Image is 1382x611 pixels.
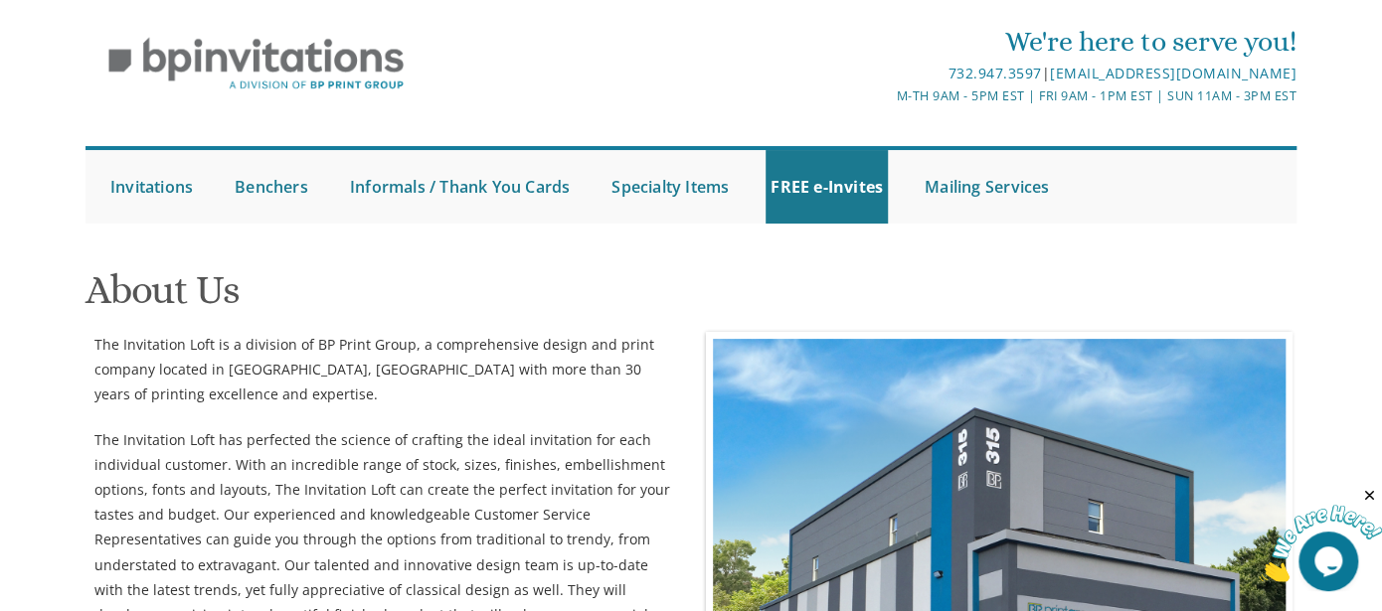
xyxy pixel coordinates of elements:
[1050,64,1296,82] a: [EMAIL_ADDRESS][DOMAIN_NAME]
[86,268,1296,327] h1: About Us
[766,150,888,224] a: FREE e-Invites
[606,150,734,224] a: Specialty Items
[490,85,1296,106] div: M-Th 9am - 5pm EST | Fri 9am - 1pm EST | Sun 11am - 3pm EST
[86,23,427,105] img: BP Invitation Loft
[105,150,198,224] a: Invitations
[230,150,313,224] a: Benchers
[949,64,1042,82] a: 732.947.3597
[94,332,676,407] p: The Invitation Loft is a division of BP Print Group, a comprehensive design and print company loc...
[490,22,1296,62] div: We're here to serve you!
[490,62,1296,85] div: |
[345,150,575,224] a: Informals / Thank You Cards
[1259,487,1382,581] iframe: chat widget
[920,150,1054,224] a: Mailing Services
